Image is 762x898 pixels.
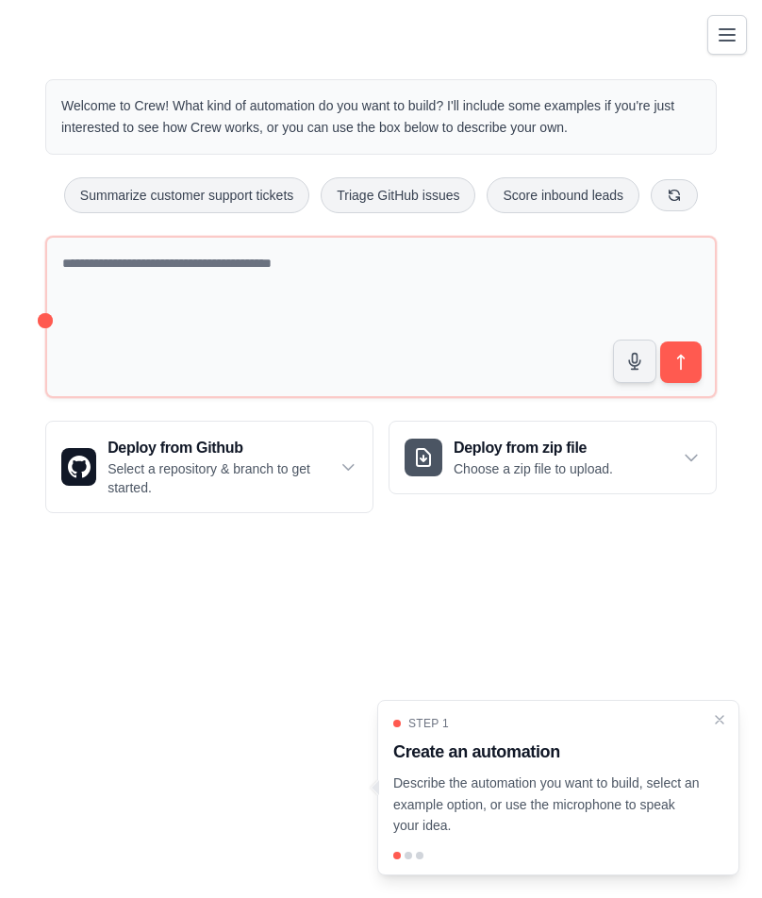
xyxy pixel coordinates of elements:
[321,177,475,213] button: Triage GitHub issues
[61,95,701,139] p: Welcome to Crew! What kind of automation do you want to build? I'll include some examples if you'...
[408,716,449,731] span: Step 1
[487,177,639,213] button: Score inbound leads
[108,459,340,497] p: Select a repository & branch to get started.
[707,15,747,55] button: Toggle navigation
[393,739,701,765] h3: Create an automation
[393,773,701,837] p: Describe the automation you want to build, select an example option, or use the microphone to spe...
[454,437,613,459] h3: Deploy from zip file
[712,712,727,727] button: Close walkthrough
[64,177,309,213] button: Summarize customer support tickets
[454,459,613,478] p: Choose a zip file to upload.
[108,437,340,459] h3: Deploy from Github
